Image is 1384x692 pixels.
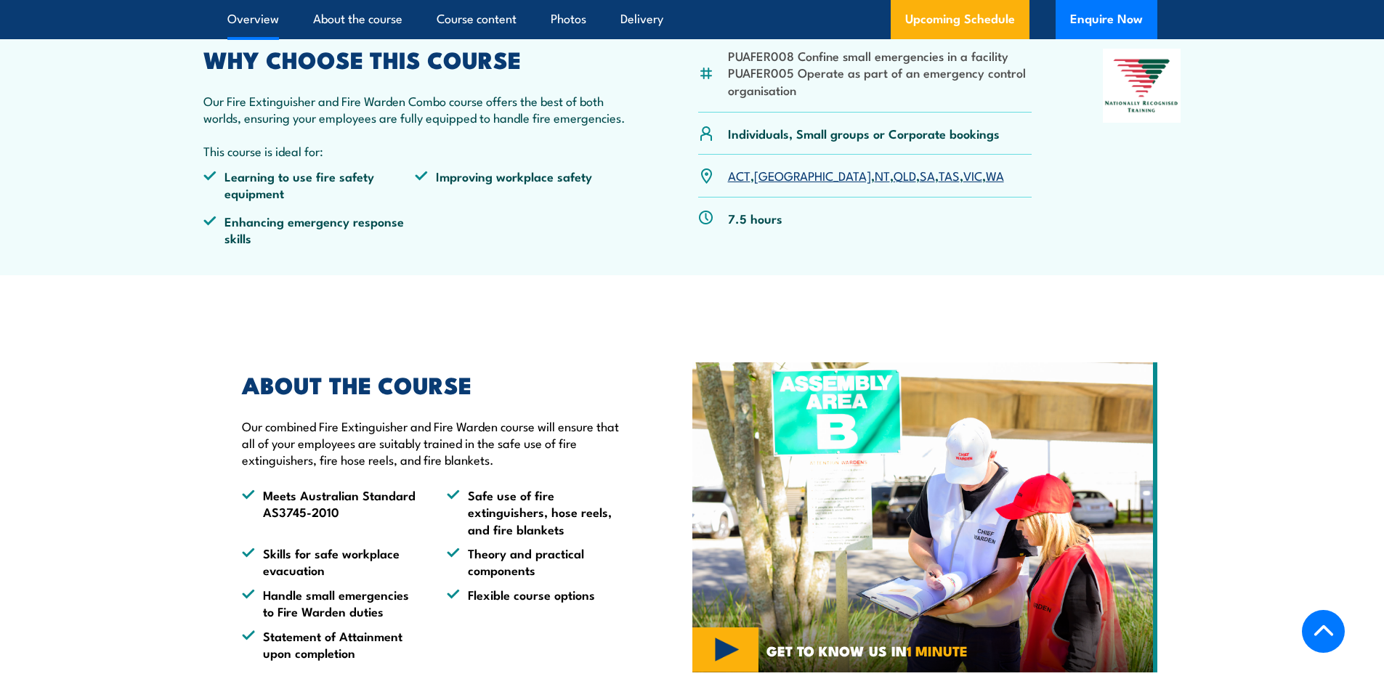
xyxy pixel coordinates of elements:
li: Learning to use fire safety equipment [203,168,416,202]
a: [GEOGRAPHIC_DATA] [754,166,871,184]
a: WA [986,166,1004,184]
li: PUAFER008 Confine small emergencies in a facility [728,47,1032,64]
p: Our combined Fire Extinguisher and Fire Warden course will ensure that all of your employees are ... [242,418,626,468]
p: Our Fire Extinguisher and Fire Warden Combo course offers the best of both worlds, ensuring your ... [203,92,628,126]
span: GET TO KNOW US IN [766,644,968,657]
a: ACT [728,166,750,184]
img: Fire Warden and Chief Fire Warden Training [692,362,1157,672]
p: Individuals, Small groups or Corporate bookings [728,125,1000,142]
li: Skills for safe workplace evacuation [242,545,421,579]
li: Theory and practical components [447,545,626,579]
li: Enhancing emergency response skills [203,213,416,247]
strong: 1 MINUTE [907,640,968,661]
li: Handle small emergencies to Fire Warden duties [242,586,421,620]
li: Safe use of fire extinguishers, hose reels, and fire blankets [447,487,626,537]
a: QLD [894,166,916,184]
a: VIC [963,166,982,184]
a: NT [875,166,890,184]
li: Meets Australian Standard AS3745-2010 [242,487,421,537]
h2: ABOUT THE COURSE [242,374,626,394]
li: Flexible course options [447,586,626,620]
p: , , , , , , , [728,167,1004,184]
li: PUAFER005 Operate as part of an emergency control organisation [728,64,1032,98]
li: Improving workplace safety [415,168,627,202]
h2: WHY CHOOSE THIS COURSE [203,49,628,69]
img: Nationally Recognised Training logo. [1103,49,1181,123]
p: This course is ideal for: [203,142,628,159]
a: TAS [939,166,960,184]
li: Statement of Attainment upon completion [242,627,421,662]
a: SA [920,166,935,184]
p: 7.5 hours [728,210,782,227]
